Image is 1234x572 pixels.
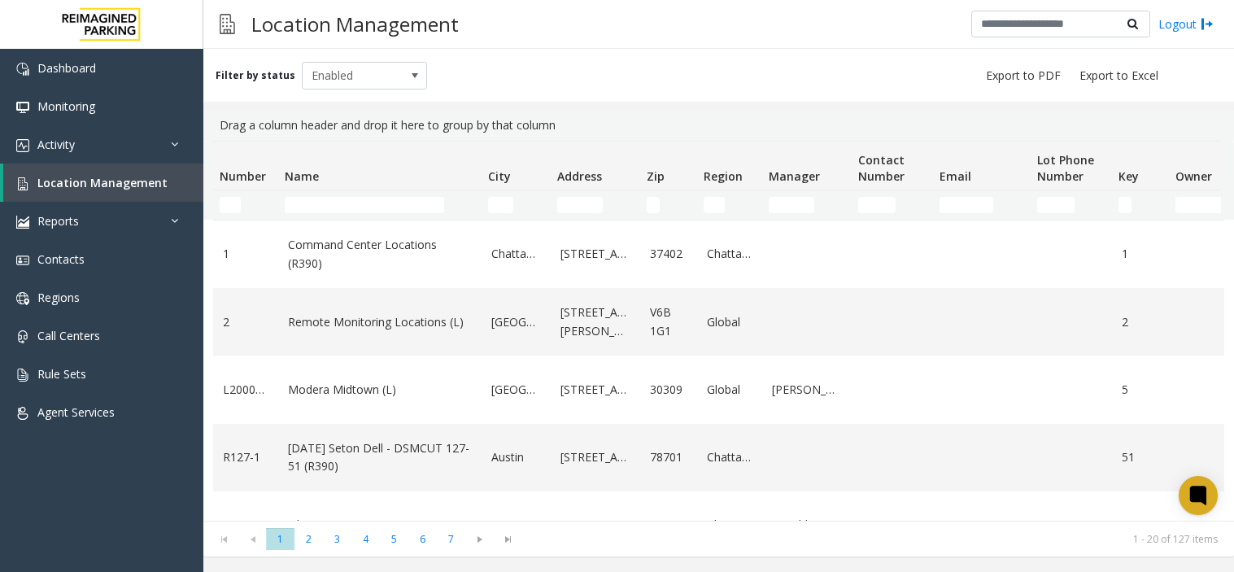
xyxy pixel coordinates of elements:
[285,168,319,184] span: Name
[707,448,752,466] a: Chattanooga
[37,404,115,420] span: Agent Services
[707,313,752,331] a: Global
[491,381,541,399] a: [GEOGRAPHIC_DATA]
[1037,197,1075,213] input: Lot Phone Number Filter
[650,448,687,466] a: 78701
[203,141,1234,521] div: Data table
[979,64,1067,87] button: Export to PDF
[1122,313,1159,331] a: 2
[1079,68,1158,84] span: Export to Excel
[560,245,630,263] a: [STREET_ADDRESS]
[560,381,630,399] a: [STREET_ADDRESS]
[986,68,1061,84] span: Export to PDF
[650,381,687,399] a: 30309
[278,190,482,220] td: Name Filter
[707,516,752,534] a: Chattanooga
[37,251,85,267] span: Contacts
[288,313,472,331] a: Remote Monitoring Locations (L)
[1037,152,1094,184] span: Lot Phone Number
[647,168,665,184] span: Zip
[288,439,472,476] a: [DATE] Seton Dell - DSMCUT 127-51 (R390)
[37,98,95,114] span: Monitoring
[1122,381,1159,399] a: 5
[16,407,29,420] img: 'icon'
[491,448,541,466] a: Austin
[288,236,472,273] a: Command Center Locations (R390)
[323,528,351,550] span: Page 3
[488,168,511,184] span: City
[37,213,79,229] span: Reports
[697,190,762,220] td: Region Filter
[532,532,1218,546] kendo-pager-info: 1 - 20 of 127 items
[650,303,687,340] a: V6B 1G1
[488,197,513,213] input: City Filter
[37,328,100,343] span: Call Centers
[220,4,235,44] img: pageIcon
[704,168,743,184] span: Region
[16,63,29,76] img: 'icon'
[37,290,80,305] span: Regions
[16,139,29,152] img: 'icon'
[704,197,725,213] input: Region Filter
[491,313,541,331] a: [GEOGRAPHIC_DATA]
[288,516,472,534] a: Filmore Garage (R390)
[1122,516,1159,534] a: 52
[223,313,268,331] a: 2
[16,177,29,190] img: 'icon'
[650,245,687,263] a: 37402
[223,516,268,534] a: R86-52
[852,190,933,220] td: Contact Number Filter
[940,168,971,184] span: Email
[1175,168,1212,184] span: Owner
[437,528,465,550] span: Page 7
[380,528,408,550] span: Page 5
[491,245,541,263] a: Chattanooga
[16,330,29,343] img: 'icon'
[1118,168,1139,184] span: Key
[213,190,278,220] td: Number Filter
[216,68,295,83] label: Filter by status
[243,4,467,44] h3: Location Management
[560,448,630,466] a: [STREET_ADDRESS]
[640,190,697,220] td: Zip Filter
[858,152,905,184] span: Contact Number
[408,528,437,550] span: Page 6
[858,197,896,213] input: Contact Number Filter
[288,381,472,399] a: Modera Midtown (L)
[16,369,29,382] img: 'icon'
[3,164,203,202] a: Location Management
[223,245,268,263] a: 1
[1112,190,1169,220] td: Key Filter
[266,528,294,550] span: Page 1
[560,303,630,340] a: [STREET_ADDRESS][PERSON_NAME]
[223,448,268,466] a: R127-1
[1073,64,1165,87] button: Export to Excel
[1122,245,1159,263] a: 1
[223,381,268,399] a: L20000500
[37,137,75,152] span: Activity
[16,216,29,229] img: 'icon'
[940,197,993,213] input: Email Filter
[1201,15,1214,33] img: logout
[707,245,752,263] a: Chattanooga
[933,190,1031,220] td: Email Filter
[1158,15,1214,33] a: Logout
[469,533,491,546] span: Go to the next page
[220,168,266,184] span: Number
[497,533,519,546] span: Go to the last page
[213,110,1224,141] div: Drag a column header and drop it here to group by that column
[647,197,660,213] input: Zip Filter
[294,528,323,550] span: Page 2
[772,381,842,399] a: [PERSON_NAME]
[551,190,640,220] td: Address Filter
[491,516,541,534] a: [GEOGRAPHIC_DATA]
[285,197,444,213] input: Name Filter
[16,254,29,267] img: 'icon'
[37,60,96,76] span: Dashboard
[16,101,29,114] img: 'icon'
[769,168,820,184] span: Manager
[1122,448,1159,466] a: 51
[1118,197,1132,213] input: Key Filter
[220,197,241,213] input: Number Filter
[772,516,842,534] a: Republic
